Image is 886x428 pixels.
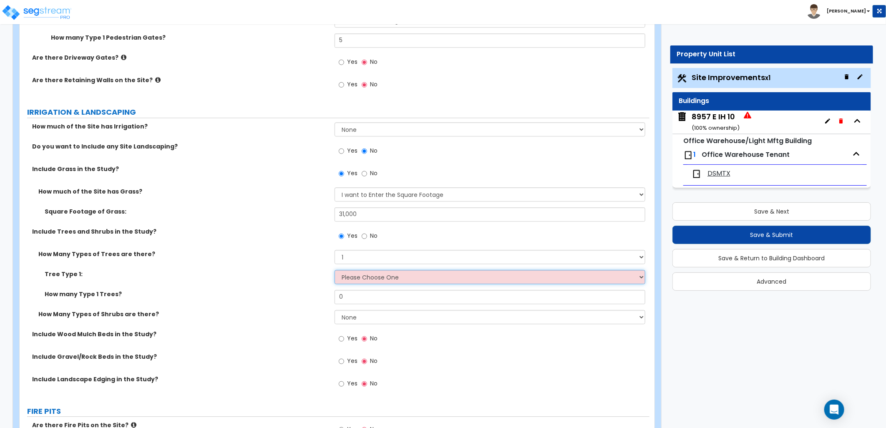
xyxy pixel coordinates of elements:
img: Construction.png [677,73,687,84]
img: door.png [692,169,702,179]
i: click for more info! [131,422,136,428]
span: Yes [347,169,357,177]
b: [PERSON_NAME] [827,8,866,14]
input: Yes [339,232,344,241]
div: Buildings [679,96,865,106]
input: Yes [339,334,344,343]
img: logo_pro_r.png [1,4,72,21]
span: No [370,80,378,88]
input: No [362,80,367,89]
input: No [362,169,367,178]
span: No [370,334,378,342]
span: Yes [347,146,357,155]
label: Square Footage of Grass: [45,207,328,216]
span: No [370,146,378,155]
span: Office Warehouse Tenant [702,150,790,159]
label: How much of the Site has Grass? [38,187,328,196]
img: door.png [683,150,693,160]
input: Yes [339,146,344,156]
input: Yes [339,169,344,178]
span: Site Improvements [692,72,770,83]
input: Yes [339,80,344,89]
input: No [362,334,367,343]
span: Yes [347,334,357,342]
label: Include Gravel/Rock Beds in the Study? [32,352,328,361]
label: How Many Types of Shrubs are there? [38,310,328,318]
label: Are there Retaining Walls on the Site? [32,76,328,84]
span: No [370,357,378,365]
div: 8957 E IH 10 [692,111,740,133]
button: Advanced [672,272,871,291]
label: How Many Types of Trees are there? [38,250,328,258]
input: Yes [339,357,344,366]
label: How much of the Site has Irrigation? [32,122,328,131]
label: Include Grass in the Study? [32,165,328,173]
label: Tree Type 1: [45,270,328,278]
span: Yes [347,232,357,240]
span: Yes [347,80,357,88]
label: How many Type 1 Trees? [45,290,328,298]
span: Yes [347,379,357,388]
img: building.svg [677,111,687,122]
label: Include Trees and Shrubs in the Study? [32,227,328,236]
input: Yes [339,58,344,67]
span: Yes [347,357,357,365]
span: No [370,169,378,177]
span: 8957 E IH 10 [677,111,751,133]
label: Do you want to Include any Site Landscaping? [32,142,328,151]
label: FIRE PITS [27,406,649,417]
span: No [370,58,378,66]
label: How many Type 1 Pedestrian Gates? [51,33,328,42]
small: Office Warehouse/Light Mftg Building [683,136,812,146]
div: Open Intercom Messenger [824,400,844,420]
i: click for more info! [155,77,161,83]
input: No [362,58,367,67]
button: Save & Return to Building Dashboard [672,249,871,267]
span: No [370,232,378,240]
input: No [362,379,367,388]
button: Save & Submit [672,226,871,244]
input: Yes [339,379,344,388]
label: Are there Driveway Gates? [32,53,328,62]
input: No [362,232,367,241]
input: No [362,357,367,366]
span: Yes [347,58,357,66]
small: x1 [765,73,770,82]
button: Save & Next [672,202,871,221]
input: No [362,146,367,156]
span: DSMTX [707,169,730,179]
img: avatar.png [807,4,821,19]
span: 1 [693,150,696,159]
label: Include Landscape Edging in the Study? [32,375,328,383]
label: IRRIGATION & LANDSCAPING [27,107,649,118]
span: No [370,379,378,388]
div: Property Unit List [677,50,867,59]
i: click for more info! [121,54,126,60]
label: Include Wood Mulch Beds in the Study? [32,330,328,338]
small: ( 100 % ownership) [692,124,740,132]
